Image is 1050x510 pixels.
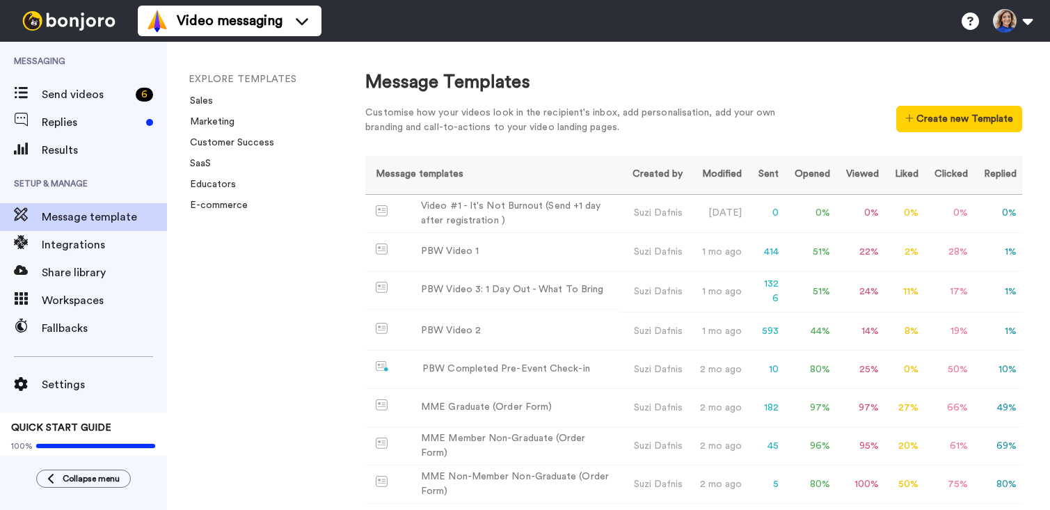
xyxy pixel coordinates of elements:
[884,427,924,465] td: 20 %
[182,159,211,168] a: SaaS
[884,312,924,351] td: 8 %
[836,427,884,465] td: 95 %
[784,389,836,427] td: 97 %
[182,200,248,210] a: E-commerce
[421,244,479,259] div: PBW Video 1
[973,389,1022,427] td: 49 %
[884,156,924,194] th: Liked
[973,233,1022,271] td: 1 %
[747,427,784,465] td: 45
[784,351,836,389] td: 80 %
[688,271,747,312] td: 1 mo ago
[973,351,1022,389] td: 10 %
[688,427,747,465] td: 2 mo ago
[924,465,973,504] td: 75 %
[36,470,131,488] button: Collapse menu
[747,233,784,271] td: 414
[836,233,884,271] td: 22 %
[376,282,388,293] img: Message-temps.svg
[654,365,683,374] span: Dafnis
[376,205,388,216] img: Message-temps.svg
[376,399,388,411] img: Message-temps.svg
[42,376,167,393] span: Settings
[422,362,590,376] div: PBW Completed Pre-Event Check-in
[924,233,973,271] td: 28 %
[619,233,688,271] td: Suzi
[189,72,376,87] li: EXPLORE TEMPLATES
[747,465,784,504] td: 5
[42,86,130,103] span: Send videos
[784,233,836,271] td: 51 %
[973,271,1022,312] td: 1 %
[688,233,747,271] td: 1 mo ago
[619,389,688,427] td: Suzi
[42,209,167,225] span: Message template
[747,271,784,312] td: 1326
[884,271,924,312] td: 11 %
[182,117,234,127] a: Marketing
[376,244,388,255] img: Message-temps.svg
[747,194,784,233] td: 0
[421,470,613,499] div: MME Non-Member Non-Graduate (Order Form)
[654,479,683,489] span: Dafnis
[836,271,884,312] td: 24 %
[973,156,1022,194] th: Replied
[619,271,688,312] td: Suzi
[42,264,167,281] span: Share library
[836,351,884,389] td: 25 %
[619,194,688,233] td: Suzi
[747,389,784,427] td: 182
[654,287,683,296] span: Dafnis
[376,438,388,449] img: Message-temps.svg
[688,351,747,389] td: 2 mo ago
[421,431,613,461] div: MME Member Non-Graduate (Order Form)
[784,465,836,504] td: 80 %
[784,312,836,351] td: 44 %
[973,312,1022,351] td: 1 %
[884,351,924,389] td: 0 %
[619,312,688,351] td: Suzi
[619,427,688,465] td: Suzi
[421,282,603,297] div: PBW Video 3: 1 Day Out - What To Bring
[836,194,884,233] td: 0 %
[784,156,836,194] th: Opened
[784,271,836,312] td: 51 %
[182,180,236,189] a: Educators
[11,440,33,452] span: 100%
[421,199,613,228] div: Video #1 - It's Not Burnout (Send +1 day after registration )
[421,324,481,338] div: PBW Video 2
[619,465,688,504] td: Suzi
[688,465,747,504] td: 2 mo ago
[784,194,836,233] td: 0 %
[784,427,836,465] td: 96 %
[924,312,973,351] td: 19 %
[146,10,168,32] img: vm-color.svg
[688,389,747,427] td: 2 mo ago
[365,156,619,194] th: Message templates
[924,351,973,389] td: 50 %
[654,208,683,218] span: Dafnis
[924,389,973,427] td: 66 %
[365,70,1022,95] div: Message Templates
[884,465,924,504] td: 50 %
[17,11,121,31] img: bj-logo-header-white.svg
[11,423,111,433] span: QUICK START GUIDE
[654,403,683,413] span: Dafnis
[42,292,167,309] span: Workspaces
[747,156,784,194] th: Sent
[421,400,552,415] div: MME Graduate (Order Form)
[42,237,167,253] span: Integrations
[747,351,784,389] td: 10
[688,156,747,194] th: Modified
[884,194,924,233] td: 0 %
[924,427,973,465] td: 61 %
[884,389,924,427] td: 27 %
[747,312,784,351] td: 593
[182,138,274,148] a: Customer Success
[924,156,973,194] th: Clicked
[376,476,388,487] img: Message-temps.svg
[973,465,1022,504] td: 80 %
[836,156,884,194] th: Viewed
[688,312,747,351] td: 1 mo ago
[376,323,388,334] img: Message-temps.svg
